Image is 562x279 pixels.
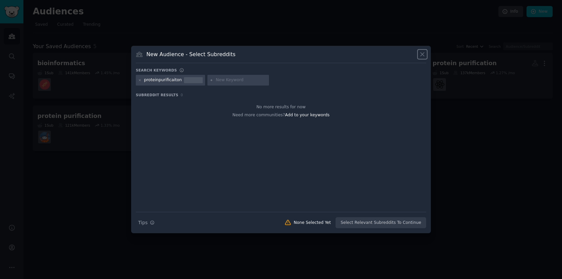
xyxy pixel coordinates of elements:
[136,110,426,118] div: Need more communities?
[147,51,236,58] h3: New Audience - Select Subreddits
[136,93,178,97] span: Subreddit Results
[181,93,183,97] span: 0
[294,220,331,226] div: None Selected Yet
[138,219,148,226] span: Tips
[216,77,267,83] input: New Keyword
[136,104,426,110] div: No more results for now
[285,113,330,117] span: Add to your keywords
[136,68,177,73] h3: Search keywords
[136,217,157,229] button: Tips
[144,77,182,83] div: proteinpurificaiton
